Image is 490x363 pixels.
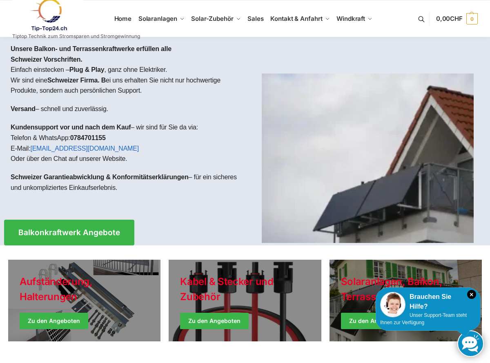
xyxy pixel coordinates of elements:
[436,15,463,22] span: 0,00
[467,290,476,299] i: Schließen
[262,73,474,243] img: Home 1
[47,77,106,84] strong: Schweizer Firma. B
[11,45,171,63] strong: Unsere Balkon- und Terrassenkraftwerke erfüllen alle Schweizer Vorschriften.
[333,0,376,37] a: Windkraft
[244,0,267,37] a: Sales
[247,15,264,22] span: Sales
[70,134,106,141] strong: 0784701155
[11,174,189,180] strong: Schweizer Garantieabwicklung & Konformitätserklärungen
[4,220,134,245] a: Balkonkraftwerk Angebote
[11,75,238,96] p: Wir sind eine ei uns erhalten Sie nicht nur hochwertige Produkte, sondern auch persönlichen Support.
[18,229,120,236] span: Balkonkraftwerk Angebote
[169,260,321,341] a: Holiday Style
[11,104,238,114] p: – schnell und zuverlässig.
[330,260,482,341] a: Winter Jackets
[188,0,244,37] a: Solar-Zubehör
[11,105,36,112] strong: Versand
[380,312,467,325] span: Unser Support-Team steht Ihnen zur Verfügung
[191,15,234,22] span: Solar-Zubehör
[380,292,476,312] div: Brauchen Sie Hilfe?
[4,37,245,207] div: Einfach einstecken – , ganz ohne Elektriker.
[336,15,365,22] span: Windkraft
[11,172,238,193] p: – für ein sicheres und unkompliziertes Einkaufserlebnis.
[12,34,140,39] p: Tiptop Technik zum Stromsparen und Stromgewinnung
[466,13,478,24] span: 0
[30,145,139,152] a: [EMAIL_ADDRESS][DOMAIN_NAME]
[450,15,463,22] span: CHF
[270,15,322,22] span: Kontakt & Anfahrt
[11,122,238,164] p: – wir sind für Sie da via: Telefon & WhatsApp: E-Mail: Oder über den Chat auf unserer Website.
[69,66,105,73] strong: Plug & Play
[267,0,333,37] a: Kontakt & Anfahrt
[138,15,177,22] span: Solaranlagen
[8,260,160,341] a: Holiday Style
[380,292,405,317] img: Customer service
[135,0,187,37] a: Solaranlagen
[11,124,131,131] strong: Kundensupport vor und nach dem Kauf
[436,7,478,31] a: 0,00CHF 0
